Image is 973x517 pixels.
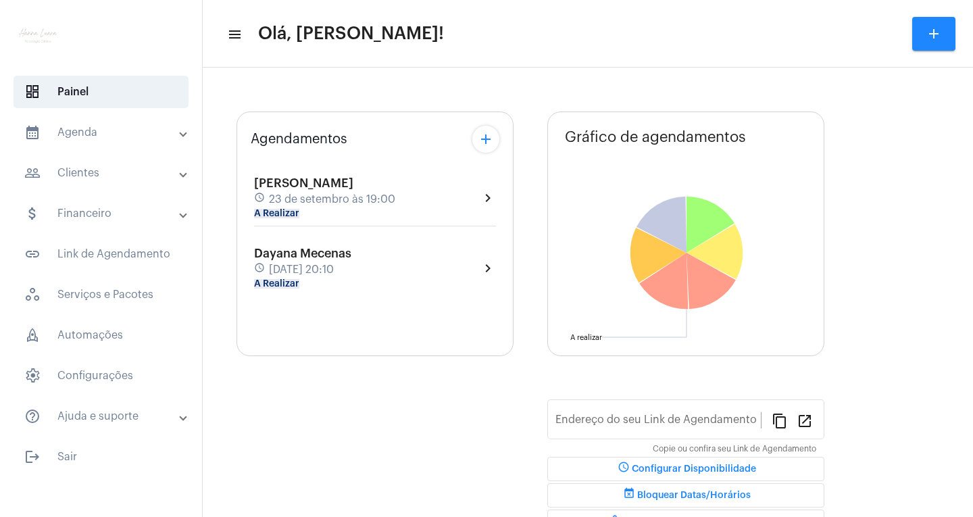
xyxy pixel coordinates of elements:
mat-icon: sidenav icon [24,246,41,262]
span: Gráfico de agendamentos [565,129,746,145]
mat-icon: schedule [616,461,632,477]
mat-chip: A Realizar [254,209,299,218]
input: Link [555,416,761,428]
mat-icon: event_busy [621,487,637,503]
span: Sair [14,441,189,473]
mat-icon: add [478,131,494,147]
mat-panel-title: Agenda [24,124,180,141]
mat-panel-title: Clientes [24,165,180,181]
mat-icon: schedule [254,192,266,207]
span: Configurar Disponibilidade [616,464,756,474]
span: Link de Agendamento [14,238,189,270]
text: A realizar [570,334,602,341]
span: [DATE] 20:10 [269,264,334,276]
mat-icon: sidenav icon [24,449,41,465]
mat-icon: sidenav icon [24,408,41,424]
mat-icon: chevron_right [480,190,496,206]
mat-panel-title: Financeiro [24,205,180,222]
span: sidenav icon [24,368,41,384]
span: Agendamentos [251,132,347,147]
mat-icon: schedule [254,262,266,277]
mat-icon: sidenav icon [24,124,41,141]
span: Olá, [PERSON_NAME]! [258,23,444,45]
mat-icon: open_in_new [797,412,813,428]
span: [PERSON_NAME] [254,177,353,189]
mat-icon: add [926,26,942,42]
mat-icon: sidenav icon [24,205,41,222]
mat-expansion-panel-header: sidenav iconClientes [8,157,202,189]
mat-expansion-panel-header: sidenav iconFinanceiro [8,197,202,230]
mat-expansion-panel-header: sidenav iconAgenda [8,116,202,149]
span: sidenav icon [24,327,41,343]
span: Configurações [14,360,189,392]
span: Bloquear Datas/Horários [621,491,751,500]
button: Bloquear Datas/Horários [547,483,824,508]
mat-expansion-panel-header: sidenav iconAjuda e suporte [8,400,202,433]
span: Dayana Mecenas [254,247,351,260]
mat-icon: sidenav icon [24,165,41,181]
span: sidenav icon [24,287,41,303]
mat-panel-title: Ajuda e suporte [24,408,180,424]
mat-icon: content_copy [772,412,788,428]
span: sidenav icon [24,84,41,100]
mat-icon: sidenav icon [227,26,241,43]
mat-icon: chevron_right [480,260,496,276]
img: f9e0517c-2aa2-1b6c-d26d-1c000eb5ca88.png [11,7,65,61]
mat-chip: A Realizar [254,279,299,289]
button: Configurar Disponibilidade [547,457,824,481]
span: Serviços e Pacotes [14,278,189,311]
span: 23 de setembro às 19:00 [269,193,395,205]
span: Painel [14,76,189,108]
span: Automações [14,319,189,351]
mat-hint: Copie ou confira seu Link de Agendamento [653,445,816,454]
